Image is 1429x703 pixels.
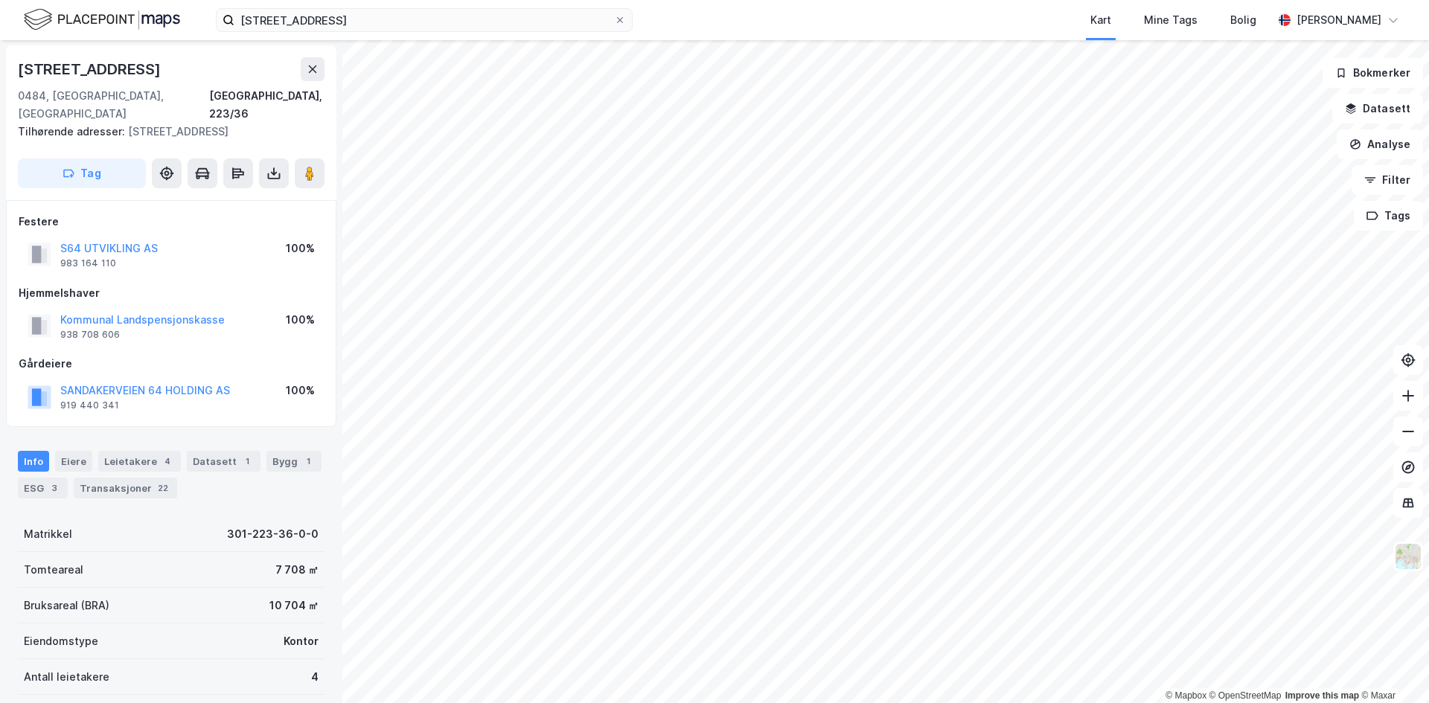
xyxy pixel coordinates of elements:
[1297,11,1381,29] div: [PERSON_NAME]
[1209,690,1282,701] a: OpenStreetMap
[18,125,128,138] span: Tilhørende adresser:
[187,451,260,472] div: Datasett
[286,382,315,399] div: 100%
[60,329,120,341] div: 938 708 606
[55,451,92,472] div: Eiere
[18,123,313,141] div: [STREET_ADDRESS]
[227,525,319,543] div: 301-223-36-0-0
[286,240,315,257] div: 100%
[311,668,319,686] div: 4
[240,454,255,469] div: 1
[1332,94,1423,123] button: Datasett
[1166,690,1206,701] a: Mapbox
[284,632,319,650] div: Kontor
[1323,58,1423,88] button: Bokmerker
[18,158,146,188] button: Tag
[18,478,68,498] div: ESG
[24,7,180,33] img: logo.f888ab2527a4732fd821a326f86c7f29.svg
[18,57,164,81] div: [STREET_ADDRESS]
[19,213,324,231] div: Festere
[60,257,116,269] div: 983 164 110
[266,451,322,472] div: Bygg
[160,454,175,469] div: 4
[24,668,109,686] div: Antall leietakere
[1144,11,1198,29] div: Mine Tags
[1394,542,1422,571] img: Z
[269,597,319,614] div: 10 704 ㎡
[18,451,49,472] div: Info
[209,87,325,123] div: [GEOGRAPHIC_DATA], 223/36
[1355,632,1429,703] iframe: Chat Widget
[1354,201,1423,231] button: Tags
[1285,690,1359,701] a: Improve this map
[301,454,316,469] div: 1
[24,561,83,579] div: Tomteareal
[1337,129,1423,159] button: Analyse
[275,561,319,579] div: 7 708 ㎡
[234,9,614,31] input: Søk på adresse, matrikkel, gårdeiere, leietakere eller personer
[24,632,98,650] div: Eiendomstype
[1352,165,1423,195] button: Filter
[155,481,171,495] div: 22
[60,399,119,411] div: 919 440 341
[74,478,177,498] div: Transaksjoner
[1090,11,1111,29] div: Kart
[19,284,324,302] div: Hjemmelshaver
[24,525,72,543] div: Matrikkel
[1230,11,1256,29] div: Bolig
[47,481,62,495] div: 3
[18,87,209,123] div: 0484, [GEOGRAPHIC_DATA], [GEOGRAPHIC_DATA]
[286,311,315,329] div: 100%
[19,355,324,373] div: Gårdeiere
[24,597,109,614] div: Bruksareal (BRA)
[98,451,181,472] div: Leietakere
